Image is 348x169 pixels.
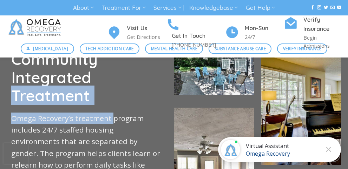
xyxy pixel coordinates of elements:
[310,5,315,10] a: Follow on Facebook
[127,24,166,33] h4: Visit Us
[317,5,321,10] a: Follow on Instagram
[245,33,284,41] p: 24/7
[330,5,335,10] a: Send us an email
[303,15,343,34] h4: Verify Insurance
[85,45,134,52] span: Tech Addiction Care
[127,33,166,41] p: Get Directions
[245,24,284,33] h4: Mon-Sun
[172,41,225,49] p: [PHONE_NUMBER]
[102,1,146,14] a: Treatment For
[73,1,94,14] a: About
[337,5,341,10] a: Follow on YouTube
[33,45,68,52] span: [MEDICAL_DATA]
[80,43,140,54] a: Tech Addiction Care
[153,1,181,14] a: Services
[172,32,225,41] h4: Get In Touch
[246,1,275,14] a: Get Help
[21,43,74,54] a: [MEDICAL_DATA]
[284,15,343,50] a: Verify Insurance Begin Admissions
[324,5,328,10] a: Follow on Twitter
[107,24,166,41] a: Visit Us Get Directions
[303,34,343,50] p: Begin Admissions
[11,50,163,104] h3: Community Integrated Treatment
[189,1,238,14] a: Knowledgebase
[5,15,67,40] img: Omega Recovery
[166,16,225,49] a: Get In Touch [PHONE_NUMBER]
